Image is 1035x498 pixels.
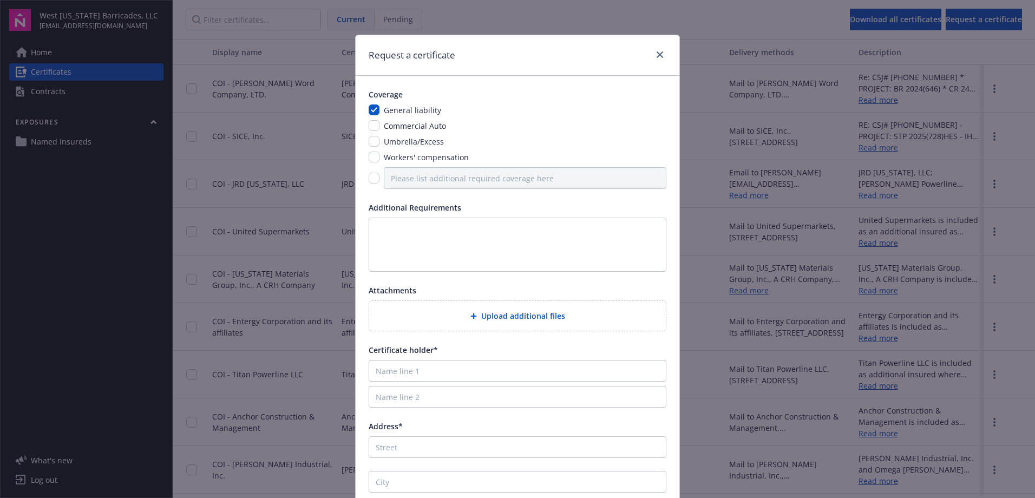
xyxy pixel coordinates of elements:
span: Certificate holder* [369,345,438,355]
span: Commercial Auto [384,121,446,131]
input: Street [369,436,666,458]
input: Please list additional required coverage here [384,167,666,189]
input: City [369,471,666,493]
span: Workers' compensation [384,152,469,162]
span: Coverage [369,89,403,100]
div: Upload additional files [369,300,666,331]
span: Attachments [369,285,416,296]
input: Name line 1 [369,360,666,382]
span: Upload additional files [481,310,565,322]
span: General liability [384,105,441,115]
input: Name line 2 [369,386,666,408]
span: Additional Requirements [369,202,461,213]
h1: Request a certificate [369,48,455,62]
span: Address* [369,421,403,431]
a: close [653,48,666,61]
span: Umbrella/Excess [384,136,444,147]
